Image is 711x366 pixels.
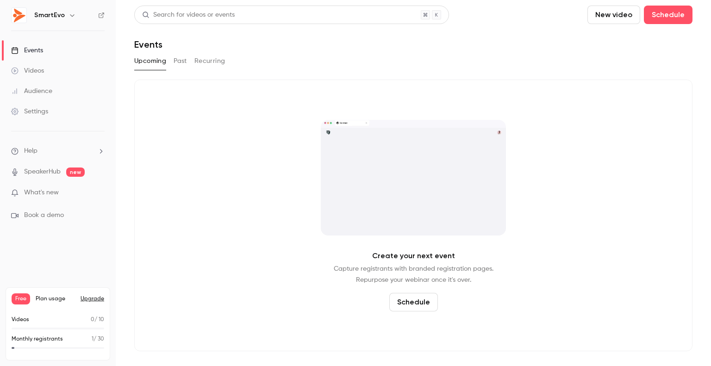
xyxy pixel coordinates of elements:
h6: SmartEvo [34,11,65,20]
button: Upcoming [134,54,166,68]
button: Schedule [389,293,438,311]
div: Events [11,46,43,55]
div: Audience [11,87,52,96]
span: Plan usage [36,295,75,303]
div: Search for videos or events [142,10,235,20]
button: Past [174,54,187,68]
li: help-dropdown-opener [11,146,105,156]
p: Capture registrants with branded registration pages. Repurpose your webinar once it's over. [334,263,493,285]
span: Book a demo [24,211,64,220]
span: new [66,167,85,177]
span: 1 [92,336,94,342]
span: 0 [91,317,94,323]
div: Videos [11,66,44,75]
span: What's new [24,188,59,198]
img: SmartEvo [12,8,26,23]
p: Videos [12,316,29,324]
p: Monthly registrants [12,335,63,343]
button: New video [587,6,640,24]
span: Help [24,146,37,156]
span: Free [12,293,30,304]
h1: Events [134,39,162,50]
div: Settings [11,107,48,116]
p: Create your next event [372,250,455,261]
button: Schedule [644,6,692,24]
button: Upgrade [81,295,104,303]
a: SpeakerHub [24,167,61,177]
p: / 10 [91,316,104,324]
button: Recurring [194,54,225,68]
p: / 30 [92,335,104,343]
